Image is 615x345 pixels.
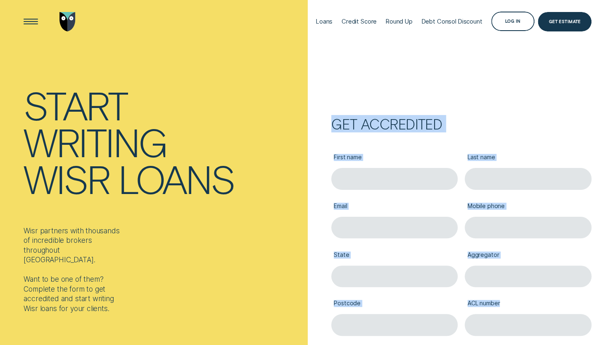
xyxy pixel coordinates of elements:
button: Open Menu [21,12,40,31]
div: Debt Consol Discount [421,18,482,25]
div: Start [24,86,127,123]
h1: Start writing Wisr loans [24,86,304,197]
label: Last name [465,148,591,168]
label: State [331,246,458,266]
div: loans [118,160,234,197]
div: Credit Score [342,18,377,25]
label: Postcode [331,294,458,314]
label: Mobile phone [465,197,591,217]
button: Log in [491,12,534,31]
label: ACL number [465,294,591,314]
div: writing [24,123,166,160]
div: Wisr partners with thousands of incredible brokers throughout [GEOGRAPHIC_DATA]. Want to be one o... [24,226,124,314]
label: First name [331,148,458,168]
div: Loans [316,18,332,25]
div: Wisr [24,160,109,197]
h2: Get accredited [331,119,591,129]
a: Get Estimate [538,12,591,31]
div: Round Up [386,18,413,25]
label: Aggregator [465,246,591,266]
img: Wisr [59,12,76,31]
label: Email [331,197,458,217]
